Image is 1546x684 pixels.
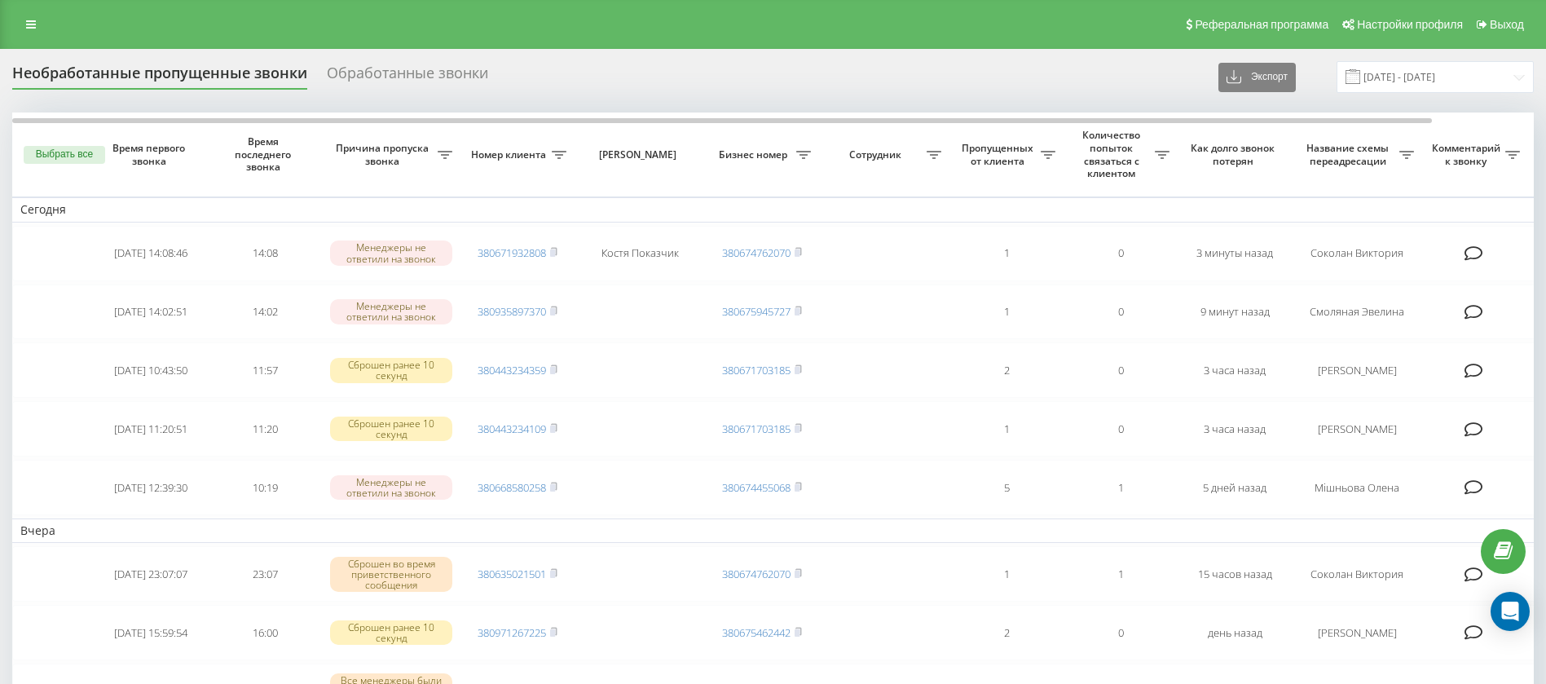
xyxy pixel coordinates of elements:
[722,625,791,640] a: 380675462442
[1292,605,1422,660] td: [PERSON_NAME]
[330,358,452,382] div: Сброшен ранее 10 секунд
[330,241,452,265] div: Менеджеры не ответили на звонок
[208,226,322,281] td: 14:08
[330,557,452,593] div: Сброшен во время приветственного сообщения
[1195,18,1328,31] span: Реферальная программа
[713,148,796,161] span: Бизнес номер
[722,421,791,436] a: 380671703185
[478,421,546,436] a: 380443234109
[94,342,208,398] td: [DATE] 10:43:50
[1178,285,1292,340] td: 9 минут назад
[722,304,791,319] a: 380675945727
[1292,226,1422,281] td: Соколан Виктория
[24,146,105,164] button: Выбрать все
[94,226,208,281] td: [DATE] 14:08:46
[1064,342,1178,398] td: 0
[1064,226,1178,281] td: 0
[958,142,1041,167] span: Пропущенных от клиента
[94,285,208,340] td: [DATE] 14:02:51
[208,546,322,602] td: 23:07
[478,245,546,260] a: 380671932808
[1490,18,1524,31] span: Выход
[330,475,452,500] div: Менеджеры не ответили на звонок
[949,342,1064,398] td: 2
[94,546,208,602] td: [DATE] 23:07:07
[94,605,208,660] td: [DATE] 15:59:54
[949,605,1064,660] td: 2
[478,363,546,377] a: 380443234359
[722,363,791,377] a: 380671703185
[478,304,546,319] a: 380935897370
[1357,18,1463,31] span: Настройки профиля
[722,480,791,495] a: 380674455068
[94,401,208,457] td: [DATE] 11:20:51
[1064,285,1178,340] td: 0
[1218,63,1296,92] button: Экспорт
[1072,129,1155,179] span: Количество попыток связаться с клиентом
[722,567,791,581] a: 380674762070
[588,148,691,161] span: [PERSON_NAME]
[1064,546,1178,602] td: 1
[107,142,195,167] span: Время первого звонка
[208,460,322,515] td: 10:19
[1300,142,1399,167] span: Название схемы переадресации
[208,605,322,660] td: 16:00
[330,299,452,324] div: Менеджеры не ответили на звонок
[12,64,307,90] div: Необработанные пропущенные звонки
[1064,460,1178,515] td: 1
[208,285,322,340] td: 14:02
[330,620,452,645] div: Сброшен ранее 10 секунд
[478,625,546,640] a: 380971267225
[208,401,322,457] td: 11:20
[1064,605,1178,660] td: 0
[949,226,1064,281] td: 1
[94,460,208,515] td: [DATE] 12:39:30
[1292,285,1422,340] td: Смоляная Эвелина
[330,142,438,167] span: Причина пропуска звонка
[827,148,927,161] span: Сотрудник
[1178,342,1292,398] td: 3 часа назад
[949,460,1064,515] td: 5
[949,285,1064,340] td: 1
[1292,401,1422,457] td: [PERSON_NAME]
[1178,546,1292,602] td: 15 часов назад
[208,342,322,398] td: 11:57
[722,245,791,260] a: 380674762070
[327,64,488,90] div: Обработанные звонки
[1178,460,1292,515] td: 5 дней назад
[221,135,309,174] span: Время последнего звонка
[1178,605,1292,660] td: день назад
[1191,142,1279,167] span: Как долго звонок потерян
[949,546,1064,602] td: 1
[1178,401,1292,457] td: 3 часа назад
[1430,142,1505,167] span: Комментарий к звонку
[1292,546,1422,602] td: Соколан Виктория
[949,401,1064,457] td: 1
[478,480,546,495] a: 380668580258
[1292,342,1422,398] td: [PERSON_NAME]
[1292,460,1422,515] td: Мішньова Олена
[1491,592,1530,631] div: Open Intercom Messenger
[330,417,452,441] div: Сброшен ранее 10 секунд
[1064,401,1178,457] td: 0
[469,148,552,161] span: Номер клиента
[1178,226,1292,281] td: 3 минуты назад
[575,226,705,281] td: Костя Показчик
[478,567,546,581] a: 380635021501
